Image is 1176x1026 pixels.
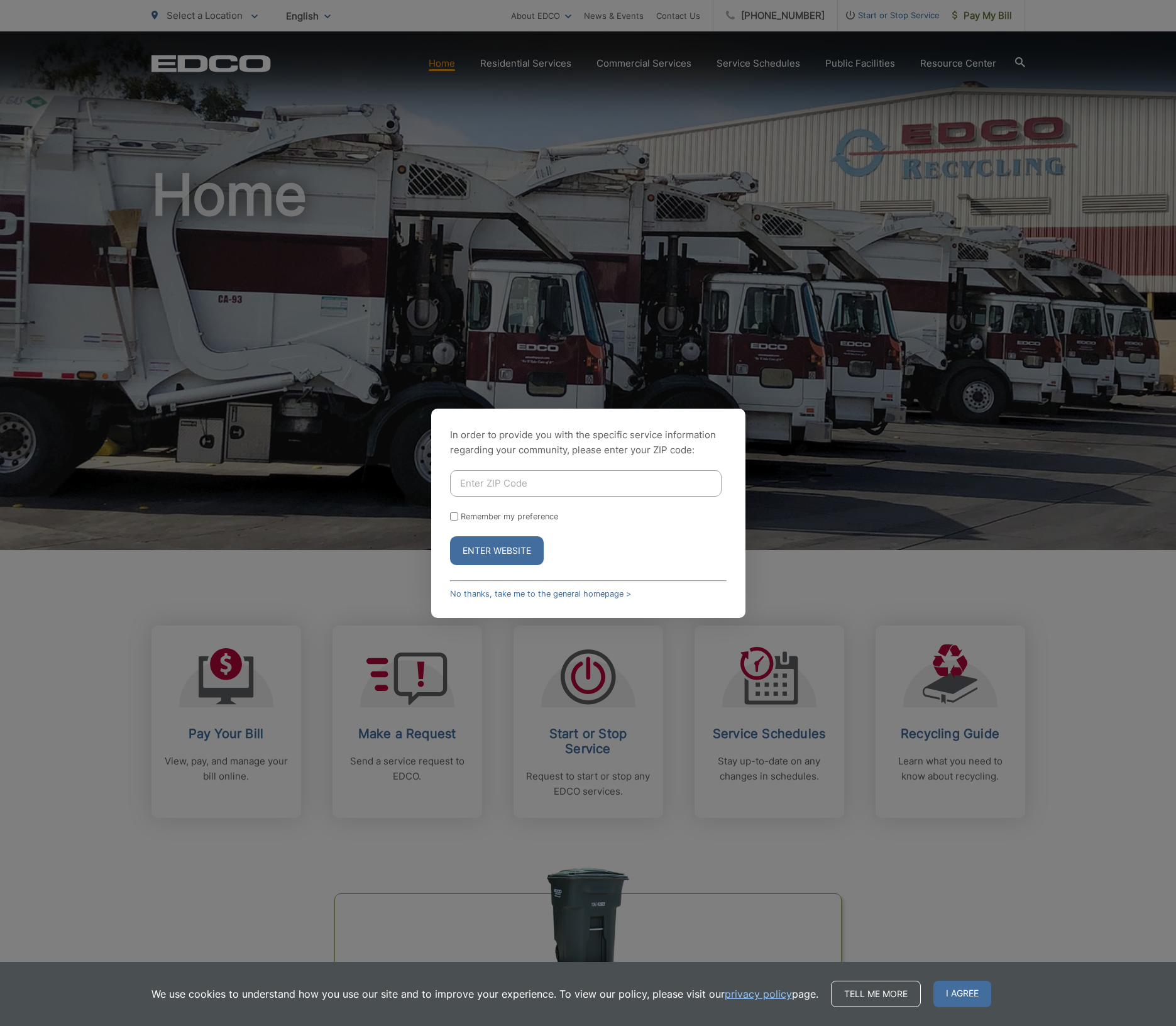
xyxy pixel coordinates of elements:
[933,981,991,1007] span: I agree
[450,470,722,497] input: Enter ZIP Code
[450,589,631,598] a: No thanks, take me to the general homepage >
[831,981,921,1007] a: Tell me more
[450,427,727,458] p: In order to provide you with the specific service information regarding your community, please en...
[725,986,792,1001] a: privacy policy
[450,536,544,565] button: Enter Website
[151,986,818,1001] p: We use cookies to understand how you use our site and to improve your experience. To view our pol...
[461,512,558,521] label: Remember my preference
